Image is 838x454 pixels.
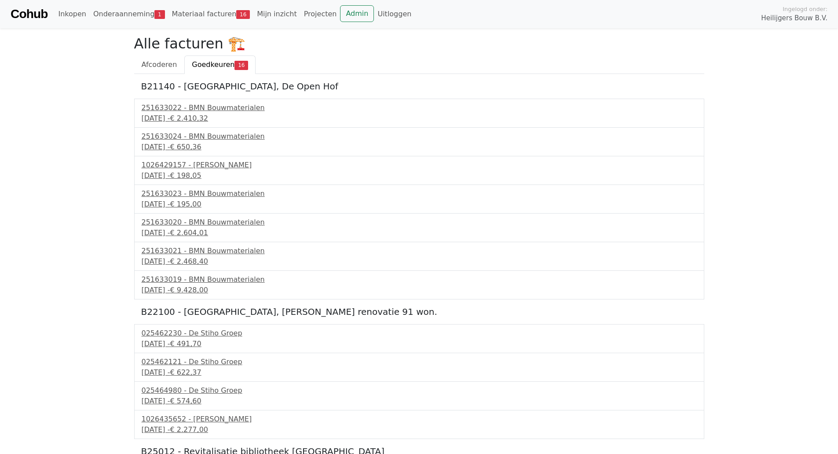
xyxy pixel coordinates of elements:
a: 025464980 - De Stiho Groep[DATE] -€ 574,60 [142,385,697,406]
a: 1026435652 - [PERSON_NAME][DATE] -€ 2.277,00 [142,414,697,435]
h5: B22100 - [GEOGRAPHIC_DATA], [PERSON_NAME] renovatie 91 won. [141,306,697,317]
a: Cohub [11,4,48,25]
a: 251633024 - BMN Bouwmaterialen[DATE] -€ 650,36 [142,131,697,152]
div: [DATE] - [142,339,697,349]
span: € 650,36 [170,143,201,151]
a: 025462121 - De Stiho Groep[DATE] -€ 622,37 [142,357,697,378]
span: € 622,37 [170,368,201,376]
h5: B21140 - [GEOGRAPHIC_DATA], De Open Hof [141,81,697,92]
a: Mijn inzicht [253,5,300,23]
div: 1026435652 - [PERSON_NAME] [142,414,697,424]
div: [DATE] - [142,170,697,181]
a: Projecten [300,5,340,23]
a: 1026429157 - [PERSON_NAME][DATE] -€ 198,05 [142,160,697,181]
div: [DATE] - [142,142,697,152]
span: € 491,70 [170,340,201,348]
a: Uitloggen [374,5,415,23]
span: Heilijgers Bouw B.V. [761,13,827,23]
h2: Alle facturen 🏗️ [134,35,704,52]
div: 251633024 - BMN Bouwmaterialen [142,131,697,142]
span: € 9.428,00 [170,286,208,294]
span: € 574,60 [170,397,201,405]
a: 025462230 - De Stiho Groep[DATE] -€ 491,70 [142,328,697,349]
a: Afcoderen [134,55,185,74]
span: € 2.277,00 [170,425,208,434]
div: [DATE] - [142,256,697,267]
a: Goedkeuren16 [184,55,256,74]
div: 251633022 - BMN Bouwmaterialen [142,103,697,113]
a: Onderaanneming1 [90,5,168,23]
a: Admin [340,5,374,22]
div: 251633019 - BMN Bouwmaterialen [142,274,697,285]
a: 251633022 - BMN Bouwmaterialen[DATE] -€ 2.410,32 [142,103,697,124]
div: 251633021 - BMN Bouwmaterialen [142,246,697,256]
div: [DATE] - [142,285,697,295]
a: 251633021 - BMN Bouwmaterialen[DATE] -€ 2.468,40 [142,246,697,267]
div: [DATE] - [142,367,697,378]
div: 025464980 - De Stiho Groep [142,385,697,396]
span: 16 [234,61,248,70]
a: 251633023 - BMN Bouwmaterialen[DATE] -€ 195,00 [142,188,697,210]
span: 1 [154,10,165,19]
span: 16 [236,10,250,19]
span: Afcoderen [142,60,177,69]
span: € 2.604,01 [170,229,208,237]
div: 1026429157 - [PERSON_NAME] [142,160,697,170]
span: € 198,05 [170,171,201,180]
div: [DATE] - [142,113,697,124]
a: 251633020 - BMN Bouwmaterialen[DATE] -€ 2.604,01 [142,217,697,238]
div: [DATE] - [142,228,697,238]
div: 025462121 - De Stiho Groep [142,357,697,367]
div: [DATE] - [142,396,697,406]
div: [DATE] - [142,199,697,210]
a: 251633019 - BMN Bouwmaterialen[DATE] -€ 9.428,00 [142,274,697,295]
a: Materiaal facturen16 [168,5,254,23]
span: € 195,00 [170,200,201,208]
span: Goedkeuren [192,60,234,69]
span: € 2.410,32 [170,114,208,122]
span: Ingelogd onder: [783,5,827,13]
div: 251633023 - BMN Bouwmaterialen [142,188,697,199]
a: Inkopen [55,5,89,23]
div: 251633020 - BMN Bouwmaterialen [142,217,697,228]
span: € 2.468,40 [170,257,208,266]
div: 025462230 - De Stiho Groep [142,328,697,339]
div: [DATE] - [142,424,697,435]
